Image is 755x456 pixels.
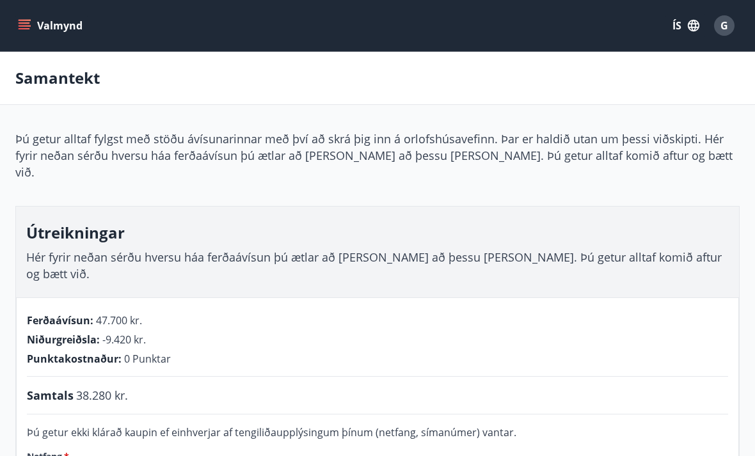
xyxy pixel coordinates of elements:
[15,130,740,180] p: Þú getur alltaf fylgst með stöðu ávísunarinnar með því að skrá þig inn á orlofshúsavefinn. Þar er...
[27,333,100,347] span: Niðurgreiðsla :
[96,313,142,327] span: 47.700 kr.
[709,10,740,41] button: G
[720,19,728,33] span: G
[27,425,516,439] span: Þú getur ekki klárað kaupin ef einhverjar af tengiliðaupplýsingum þínum (netfang, símanúmer) vantar.
[27,387,74,404] span: Samtals
[15,14,88,37] button: menu
[27,313,93,327] span: Ferðaávísun :
[76,387,128,404] span: 38.280 kr.
[102,333,146,347] span: -9.420 kr.
[665,14,706,37] button: ÍS
[27,352,122,366] span: Punktakostnaður :
[15,67,100,89] p: Samantekt
[26,222,729,244] h3: Útreikningar
[26,249,722,281] span: Hér fyrir neðan sérðu hversu háa ferðaávísun þú ætlar að [PERSON_NAME] að þessu [PERSON_NAME]. Þú...
[124,352,171,366] span: 0 Punktar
